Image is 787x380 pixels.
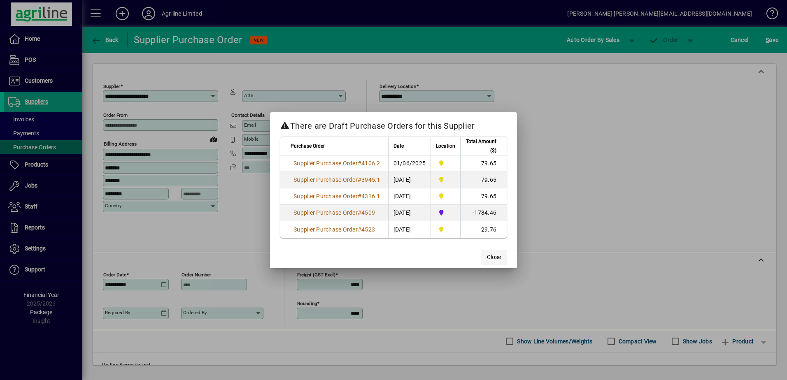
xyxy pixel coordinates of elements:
[293,226,358,233] span: Supplier Purchase Order
[361,209,375,216] span: 4509
[293,193,358,199] span: Supplier Purchase Order
[358,193,361,199] span: #
[436,141,455,151] span: Location
[466,137,496,155] span: Total Amount ($)
[291,141,325,151] span: Purchase Order
[358,226,361,233] span: #
[388,205,431,221] td: [DATE]
[388,221,431,238] td: [DATE]
[358,209,361,216] span: #
[460,155,507,172] td: 79.65
[361,193,380,199] span: 4316.1
[460,205,507,221] td: -1784.46
[293,209,358,216] span: Supplier Purchase Order
[270,112,517,136] h2: There are Draft Purchase Orders for this Supplier
[460,172,507,188] td: 79.65
[361,176,380,183] span: 3945.1
[291,192,383,201] a: Supplier Purchase Order#4316.1
[436,208,455,217] span: Gore
[293,160,358,167] span: Supplier Purchase Order
[393,141,404,151] span: Date
[361,160,380,167] span: 4106.2
[388,172,431,188] td: [DATE]
[361,226,375,233] span: 4523
[291,208,378,217] a: Supplier Purchase Order#4509
[293,176,358,183] span: Supplier Purchase Order
[436,225,455,234] span: Dargaville
[358,176,361,183] span: #
[291,225,378,234] a: Supplier Purchase Order#4523
[487,253,501,262] span: Close
[436,175,455,184] span: Dargaville
[460,188,507,205] td: 79.65
[460,221,507,238] td: 29.76
[436,192,455,201] span: Dargaville
[436,159,455,168] span: Dargaville
[388,188,431,205] td: [DATE]
[388,155,431,172] td: 01/06/2025
[291,159,383,168] a: Supplier Purchase Order#4106.2
[481,250,507,265] button: Close
[291,175,383,184] a: Supplier Purchase Order#3945.1
[358,160,361,167] span: #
